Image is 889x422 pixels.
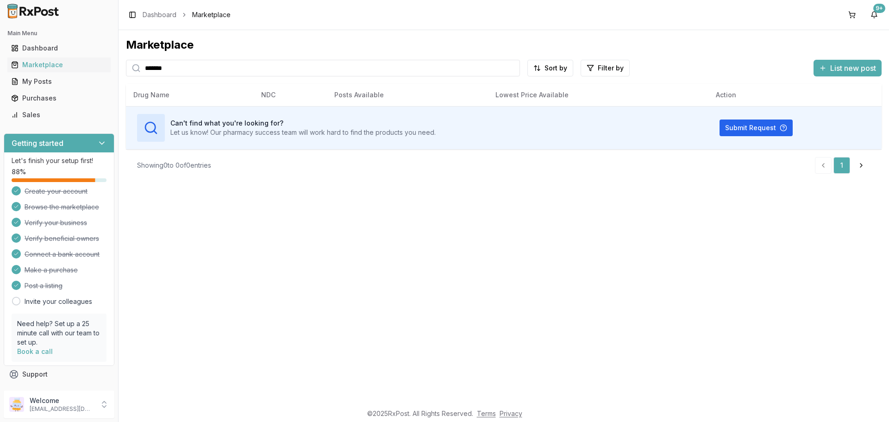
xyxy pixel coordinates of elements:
h3: Getting started [12,138,63,149]
p: [EMAIL_ADDRESS][DOMAIN_NAME] [30,405,94,413]
nav: breadcrumb [143,10,231,19]
th: Drug Name [126,84,254,106]
p: Let's finish your setup first! [12,156,106,165]
div: 9+ [873,4,885,13]
div: Marketplace [11,60,107,69]
span: Verify beneficial owners [25,234,99,243]
button: List new post [814,60,882,76]
nav: pagination [815,157,870,174]
div: Marketplace [126,38,882,52]
button: Filter by [581,60,630,76]
div: Purchases [11,94,107,103]
span: Connect a bank account [25,250,100,259]
img: User avatar [9,397,24,412]
span: Verify your business [25,218,87,227]
a: My Posts [7,73,111,90]
a: Terms [477,409,496,417]
button: Purchases [4,91,114,106]
a: Invite your colleagues [25,297,92,306]
span: Create your account [25,187,88,196]
a: 1 [833,157,850,174]
a: Book a call [17,347,53,355]
button: 9+ [867,7,882,22]
button: My Posts [4,74,114,89]
span: Sort by [545,63,567,73]
h2: Main Menu [7,30,111,37]
button: Support [4,366,114,383]
span: Marketplace [192,10,231,19]
p: Welcome [30,396,94,405]
span: Make a purchase [25,265,78,275]
button: Sales [4,107,114,122]
button: Sort by [527,60,573,76]
h3: Can't find what you're looking for? [170,119,436,128]
a: Sales [7,107,111,123]
th: Action [708,84,882,106]
span: List new post [830,63,876,74]
span: Browse the marketplace [25,202,99,212]
img: RxPost Logo [4,4,63,19]
th: Lowest Price Available [488,84,708,106]
div: Showing 0 to 0 of 0 entries [137,161,211,170]
div: Sales [11,110,107,120]
a: Go to next page [852,157,870,174]
button: Dashboard [4,41,114,56]
p: Let us know! Our pharmacy success team will work hard to find the products you need. [170,128,436,137]
a: Dashboard [7,40,111,57]
button: Feedback [4,383,114,399]
a: Privacy [500,409,522,417]
th: NDC [254,84,327,106]
div: My Posts [11,77,107,86]
div: Dashboard [11,44,107,53]
button: Marketplace [4,57,114,72]
a: Marketplace [7,57,111,73]
a: List new post [814,64,882,74]
span: Post a listing [25,281,63,290]
a: Purchases [7,90,111,107]
p: Need help? Set up a 25 minute call with our team to set up. [17,319,101,347]
a: Dashboard [143,10,176,19]
span: Filter by [598,63,624,73]
span: 88 % [12,167,26,176]
span: Feedback [22,386,54,396]
th: Posts Available [327,84,488,106]
button: Submit Request [720,120,793,136]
